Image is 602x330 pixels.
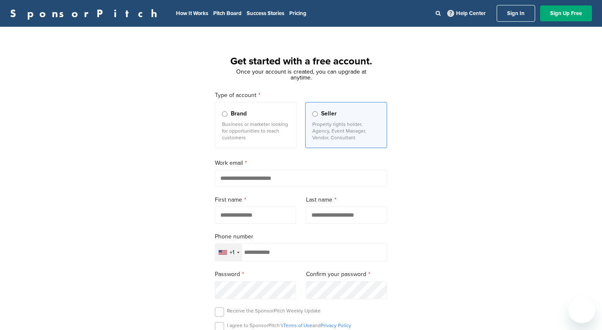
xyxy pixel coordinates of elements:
a: SponsorPitch [10,8,163,19]
p: Receive the SponsorPitch Weekly Update [227,307,321,314]
a: Sign Up Free [540,5,592,21]
p: Business or marketer looking for opportunities to reach customers [222,121,290,141]
div: Selected country [215,244,242,261]
a: Success Stories [247,10,284,17]
label: First name [215,195,296,205]
p: I agree to SponsorPitch’s and [227,322,351,329]
iframe: Button to launch messaging window [569,297,595,323]
a: Terms of Use [283,322,312,328]
input: Brand Business or marketer looking for opportunities to reach customers [222,111,227,117]
p: Property rights holder, Agency, Event Manager, Vendor, Consultant [312,121,380,141]
label: Phone number [215,232,387,241]
label: Confirm your password [306,270,387,279]
a: Pitch Board [213,10,242,17]
input: Seller Property rights holder, Agency, Event Manager, Vendor, Consultant [312,111,318,117]
a: Help Center [446,8,487,18]
label: Last name [306,195,387,205]
a: Sign In [497,5,535,22]
label: Work email [215,159,387,168]
label: Password [215,270,296,279]
a: Privacy Policy [321,322,351,328]
a: Pricing [289,10,306,17]
span: Seller [321,109,337,118]
span: Once your account is created, you can upgrade at anytime. [236,68,366,81]
span: Brand [231,109,247,118]
label: Type of account [215,91,387,100]
h1: Get started with a free account. [205,54,397,69]
a: How It Works [176,10,208,17]
div: +1 [230,250,235,256]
